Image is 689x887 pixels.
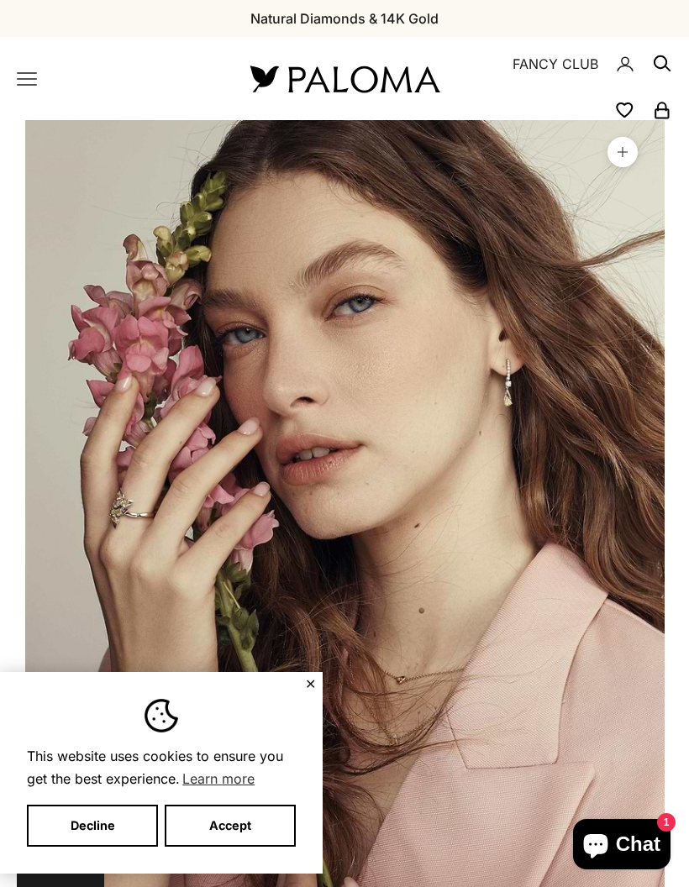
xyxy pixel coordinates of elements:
button: Decline [27,805,158,847]
nav: Secondary navigation [479,37,672,120]
button: Accept [165,805,296,847]
nav: Primary navigation [17,69,210,89]
a: Learn more [180,766,257,791]
inbox-online-store-chat: Shopify online store chat [568,819,676,874]
button: Close [305,679,316,689]
a: FANCY CLUB [513,53,598,75]
span: This website uses cookies to ensure you get the best experience. [27,746,296,791]
img: Cookie banner [145,699,178,732]
p: Natural Diamonds & 14K Gold [250,8,439,29]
